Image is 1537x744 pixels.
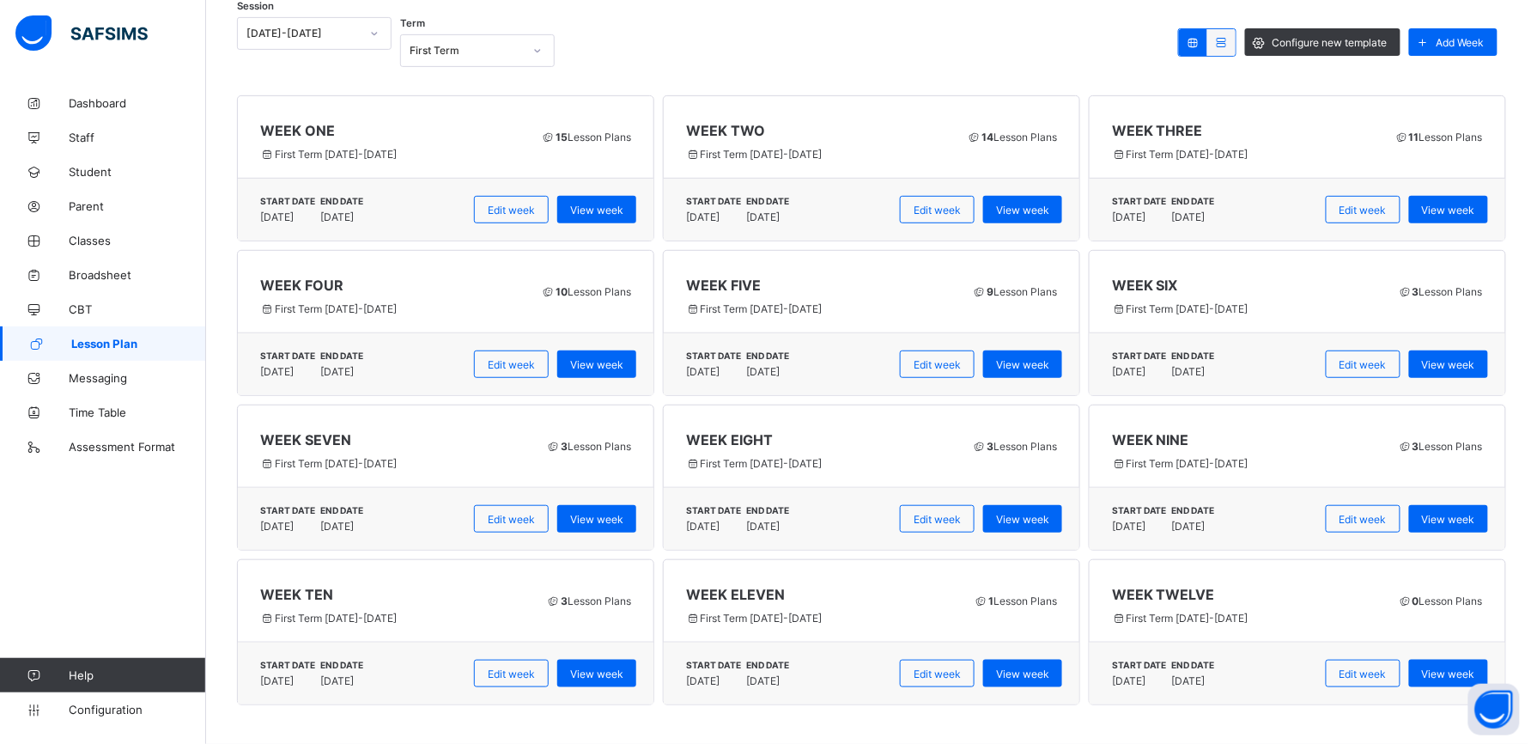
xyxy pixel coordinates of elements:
span: END DATE [746,351,789,361]
span: Lesson Plans [967,131,1057,143]
span: WEEK TWO [686,122,948,139]
span: WEEK THREE [1112,122,1376,139]
b: 3 [561,595,568,607]
span: [DATE] [1172,674,1210,687]
span: [DATE] [260,674,310,687]
span: Configuration [69,703,205,717]
span: END DATE [1172,351,1215,361]
span: START DATE [686,505,741,515]
span: View week [570,513,623,526]
b: 0 [1412,595,1419,607]
span: WEEK EIGHT [686,431,953,448]
span: [DATE] [1112,365,1162,378]
span: END DATE [746,660,789,670]
span: Lesson Plans [541,285,631,298]
div: [DATE]-[DATE] [246,27,360,40]
span: Edit week [488,513,535,526]
b: 3 [561,440,568,453]
span: [DATE] [686,365,736,378]
span: First Term [DATE]-[DATE] [686,457,953,470]
span: WEEK SIX [1112,277,1379,294]
span: WEEK TEN [260,586,527,603]
span: WEEK FIVE [686,277,953,294]
span: [DATE] [746,520,784,533]
span: START DATE [260,351,315,361]
span: END DATE [320,660,363,670]
span: START DATE [686,660,741,670]
span: Term [400,17,425,29]
span: START DATE [260,660,315,670]
span: [DATE] [746,674,784,687]
span: [DATE] [1112,520,1162,533]
span: View week [570,358,623,371]
span: Lesson Plans [974,595,1057,607]
span: View week [996,668,1049,680]
span: First Term [DATE]-[DATE] [260,148,522,161]
span: END DATE [1172,505,1215,515]
span: Edit week [488,668,535,680]
span: First Term [DATE]-[DATE] [686,612,955,625]
span: View week [570,668,623,680]
span: Add Week [1437,36,1485,49]
span: START DATE [1112,351,1167,361]
span: [DATE] [1112,210,1162,223]
span: WEEK ELEVEN [686,586,955,603]
span: View week [570,204,623,216]
span: Edit week [914,204,961,216]
b: 3 [1412,285,1419,298]
span: Time Table [69,406,206,419]
span: Help [69,668,205,682]
span: Lesson Plans [1398,440,1483,453]
span: START DATE [1112,196,1167,206]
span: First Term [DATE]-[DATE] [1112,302,1379,315]
span: First Term [DATE]-[DATE] [686,302,953,315]
span: START DATE [260,196,315,206]
span: Lesson Plans [541,131,631,143]
span: WEEK ONE [260,122,522,139]
span: Edit week [488,204,535,216]
span: START DATE [1112,660,1167,670]
span: Dashboard [69,96,206,110]
span: END DATE [320,505,363,515]
span: END DATE [320,351,363,361]
span: View week [1422,668,1475,680]
span: Edit week [1340,204,1387,216]
span: [DATE] [686,520,736,533]
span: [DATE] [686,210,736,223]
b: 14 [981,131,993,143]
span: [DATE] [1172,210,1210,223]
b: 11 [1409,131,1419,143]
span: END DATE [746,196,789,206]
span: Configure new template [1273,36,1388,49]
span: [DATE] [746,210,784,223]
span: Edit week [1340,668,1387,680]
span: WEEK FOUR [260,277,522,294]
span: [DATE] [320,210,358,223]
span: Staff [69,131,206,144]
span: [DATE] [320,674,358,687]
button: Open asap [1468,684,1520,735]
span: [DATE] [260,365,310,378]
img: safsims [15,15,148,52]
b: 3 [1412,440,1419,453]
span: Edit week [914,668,961,680]
span: [DATE] [1172,365,1210,378]
span: Lesson Plans [1398,595,1483,607]
span: Edit week [914,513,961,526]
span: First Term [DATE]-[DATE] [1112,148,1376,161]
span: END DATE [1172,196,1215,206]
span: Lesson Plans [972,440,1057,453]
span: [DATE] [1172,520,1210,533]
span: View week [1422,358,1475,371]
span: [DATE] [260,210,310,223]
span: END DATE [320,196,363,206]
span: Lesson Plans [972,285,1057,298]
span: [DATE] [686,674,736,687]
span: View week [1422,204,1475,216]
span: First Term [DATE]-[DATE] [1112,612,1379,625]
span: Parent [69,199,206,213]
span: First Term [DATE]-[DATE] [260,612,527,625]
span: Edit week [1340,358,1387,371]
b: 1 [988,595,993,607]
span: END DATE [746,505,789,515]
